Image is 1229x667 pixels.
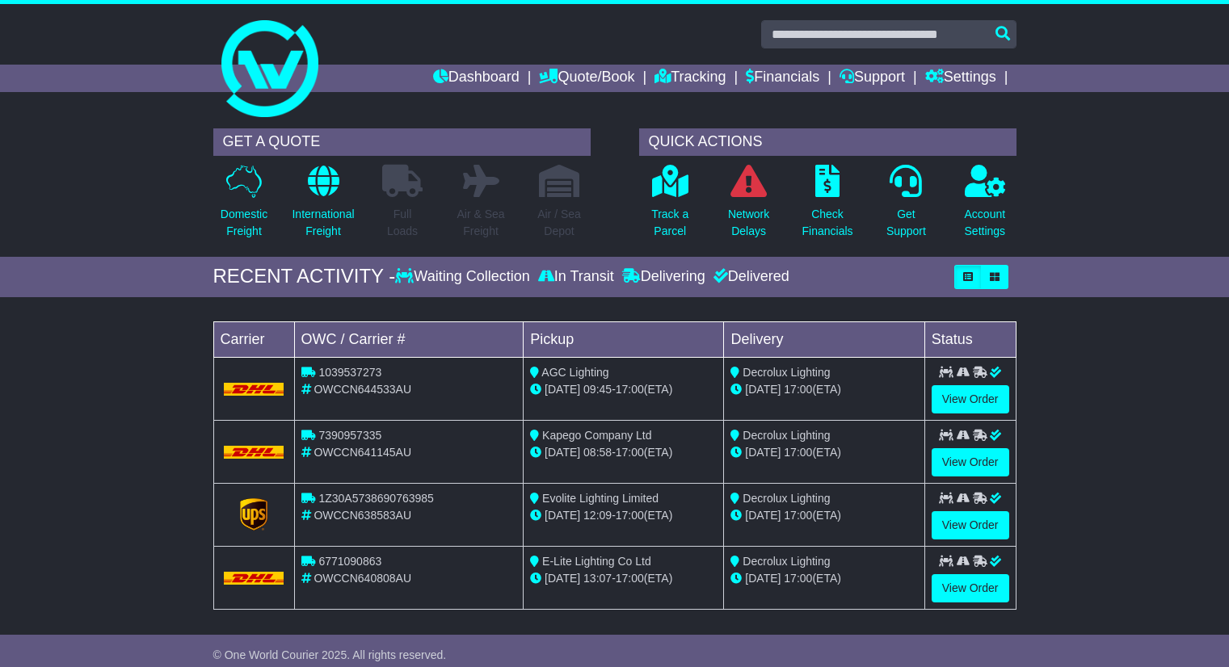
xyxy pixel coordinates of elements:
[314,383,411,396] span: OWCCN644533AU
[618,268,709,286] div: Delivering
[294,321,524,357] td: OWC / Carrier #
[802,164,854,249] a: CheckFinancials
[221,206,267,240] p: Domestic Freight
[318,492,433,505] span: 1Z30A5738690763985
[583,509,612,522] span: 12:09
[925,65,996,92] a: Settings
[616,383,644,396] span: 17:00
[616,446,644,459] span: 17:00
[651,206,688,240] p: Track a Parcel
[743,429,830,442] span: Decrolux Lighting
[213,648,447,661] span: © One World Courier 2025. All rights reserved.
[730,507,917,524] div: (ETA)
[545,509,580,522] span: [DATE]
[730,381,917,398] div: (ETA)
[542,555,651,568] span: E-Lite Lighting Co Ltd
[886,164,927,249] a: GetSupport
[616,572,644,585] span: 17:00
[932,448,1009,476] a: View Order
[802,206,853,240] p: Check Financials
[291,164,355,249] a: InternationalFreight
[965,206,1006,240] p: Account Settings
[213,321,294,357] td: Carrier
[395,268,533,286] div: Waiting Collection
[932,511,1009,539] a: View Order
[213,128,591,156] div: GET A QUOTE
[654,65,726,92] a: Tracking
[730,444,917,461] div: (ETA)
[541,366,608,379] span: AGC Lighting
[743,492,830,505] span: Decrolux Lighting
[639,128,1016,156] div: QUICK ACTIONS
[314,509,411,522] span: OWCCN638583AU
[745,446,781,459] span: [DATE]
[727,164,770,249] a: NetworkDelays
[524,321,724,357] td: Pickup
[314,446,411,459] span: OWCCN641145AU
[583,446,612,459] span: 08:58
[745,509,781,522] span: [DATE]
[542,492,659,505] span: Evolite Lighting Limited
[784,383,812,396] span: 17:00
[539,65,634,92] a: Quote/Book
[745,572,781,585] span: [DATE]
[318,429,381,442] span: 7390957335
[457,206,504,240] p: Air & Sea Freight
[545,446,580,459] span: [DATE]
[292,206,354,240] p: International Freight
[213,265,396,288] div: RECENT ACTIVITY -
[314,572,411,585] span: OWCCN640808AU
[616,509,644,522] span: 17:00
[886,206,926,240] p: Get Support
[542,429,651,442] span: Kapego Company Ltd
[433,65,520,92] a: Dashboard
[784,446,812,459] span: 17:00
[709,268,789,286] div: Delivered
[224,446,284,459] img: DHL.png
[545,572,580,585] span: [DATE]
[730,570,917,587] div: (ETA)
[224,383,284,396] img: DHL.png
[530,507,717,524] div: - (ETA)
[224,572,284,585] img: DHL.png
[724,321,924,357] td: Delivery
[932,574,1009,602] a: View Order
[746,65,819,92] a: Financials
[240,498,267,531] img: GetCarrierServiceLogo
[784,572,812,585] span: 17:00
[924,321,1016,357] td: Status
[583,572,612,585] span: 13:07
[530,381,717,398] div: - (ETA)
[530,570,717,587] div: - (ETA)
[743,555,830,568] span: Decrolux Lighting
[650,164,689,249] a: Track aParcel
[784,509,812,522] span: 17:00
[318,555,381,568] span: 6771090863
[530,444,717,461] div: - (ETA)
[213,643,1016,666] div: FROM OUR SUPPORT
[534,268,618,286] div: In Transit
[728,206,769,240] p: Network Delays
[840,65,905,92] a: Support
[932,385,1009,413] a: View Order
[318,366,381,379] span: 1039537273
[537,206,581,240] p: Air / Sea Depot
[964,164,1007,249] a: AccountSettings
[745,383,781,396] span: [DATE]
[545,383,580,396] span: [DATE]
[583,383,612,396] span: 09:45
[743,366,830,379] span: Decrolux Lighting
[220,164,268,249] a: DomesticFreight
[382,206,423,240] p: Full Loads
